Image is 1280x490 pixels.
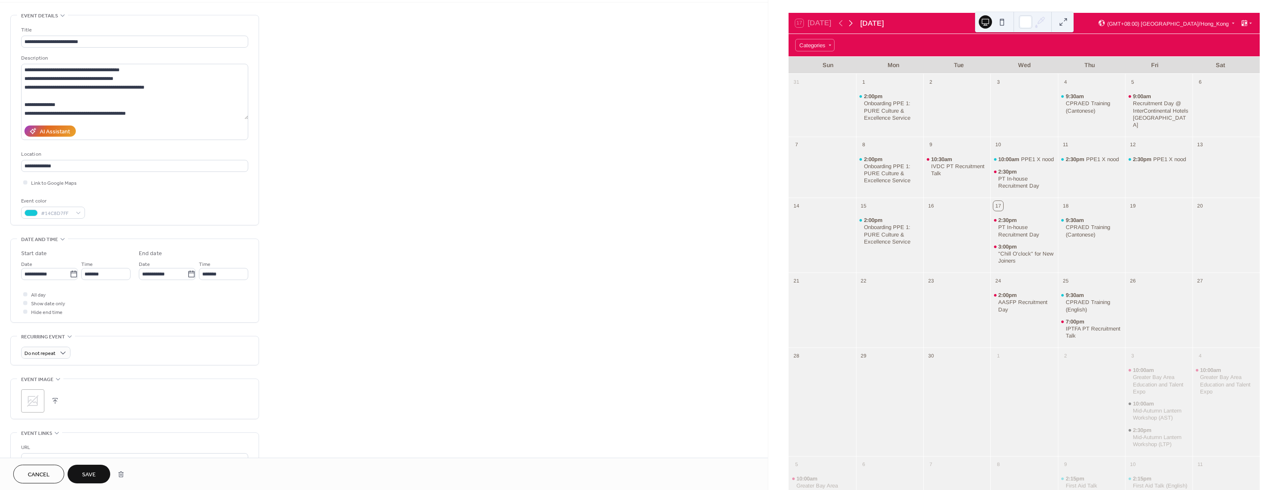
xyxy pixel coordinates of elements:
div: 6 [859,459,869,469]
span: 9:30am [1066,292,1086,299]
span: All day [31,291,46,299]
div: 21 [791,276,801,286]
span: Time [199,260,211,269]
div: 17 [993,201,1003,211]
div: Start date [21,249,47,258]
div: 22 [859,276,869,286]
span: #14C8D7FF [41,209,72,218]
div: Greater Bay Area Education and Talent Expo [1125,367,1192,395]
div: PPE1 X nood [1153,156,1186,163]
div: PT In-house Recruitment Day [990,217,1057,238]
button: Save [68,465,110,483]
div: Sat [1188,57,1253,74]
div: AASFP Recruitment Day [998,299,1055,313]
div: 4 [1195,351,1205,361]
div: 19 [1128,201,1138,211]
div: 11 [1060,140,1070,150]
div: [DATE] [860,18,884,29]
span: Date and time [21,235,58,244]
div: 3 [993,77,1003,87]
div: 3 [1128,351,1138,361]
div: CPRAED Training (Cantonese) [1058,93,1125,114]
div: "Chill O'clock" for New Joiners [998,250,1055,264]
button: Cancel [13,465,64,483]
div: IPTFA PT Recruitment Talk [1066,325,1122,339]
div: 9 [926,140,936,150]
span: 2:00pm [864,156,884,163]
div: AI Assistant [40,128,70,136]
div: 16 [926,201,936,211]
div: PT In-house Recruitment Day [998,175,1055,189]
span: 2:30pm [998,168,1019,175]
div: 7 [791,140,801,150]
div: Onboarding PPE 1: PURE Culture & Excellence Service [856,156,923,184]
div: "Chill O'clock" for New Joiners [990,243,1057,264]
span: 2:15pm [1133,475,1153,482]
div: 4 [1060,77,1070,87]
div: PPE1 X nood [1086,156,1119,163]
span: 9:30am [1066,217,1086,224]
div: 7 [926,459,936,469]
span: 2:30pm [1066,156,1086,163]
div: Onboarding PPE 1: PURE Culture & Excellence Service [856,217,923,245]
div: IVDC PT Recruitment Talk [923,156,990,177]
div: 11 [1195,459,1205,469]
span: Link to Google Maps [31,179,77,188]
span: Show date only [31,299,65,308]
div: 26 [1128,276,1138,286]
span: Date [139,260,150,269]
span: Time [81,260,93,269]
span: 9:00am [1133,93,1153,100]
div: Greater Bay Area Education and Talent Expo [1133,374,1189,395]
div: 9 [1060,459,1070,469]
div: PPE1 X nood [1021,156,1054,163]
span: Save [82,471,96,479]
div: Onboarding PPE 1: PURE Culture & Excellence Service [864,100,920,121]
div: Onboarding PPE 1: PURE Culture & Excellence Service [864,163,920,184]
div: PT In-house Recruitment Day [990,168,1057,189]
div: Location [21,150,247,159]
div: Thu [1057,57,1123,74]
div: ; [21,389,44,413]
span: 2:00pm [864,93,884,100]
div: Mid-Autumn Lantern Workshop (AST) [1133,407,1189,421]
div: 8 [993,459,1003,469]
div: PPE1 X nood [990,156,1057,163]
div: Description [21,54,247,63]
div: 28 [791,351,801,361]
div: 29 [859,351,869,361]
div: Greater Bay Area Education and Talent Expo [1193,367,1260,395]
div: 5 [1128,77,1138,87]
div: Tue [926,57,992,74]
div: CPRAED Training (English) [1058,292,1125,313]
span: Date [21,260,32,269]
span: 3:00pm [998,243,1019,250]
div: CPRAED Training (Cantonese) [1066,100,1122,114]
div: Wed [992,57,1057,74]
div: Recruitment Day @ InterContinental Hotels [GEOGRAPHIC_DATA] [1133,100,1189,128]
span: Recurring event [21,333,65,341]
div: 2 [926,77,936,87]
div: Fri [1122,57,1188,74]
span: 10:00am [1200,367,1223,374]
div: Mid-Autumn Lantern Workshop (LTP) [1133,434,1189,448]
div: AASFP Recruitment Day [990,292,1057,313]
span: Event links [21,429,52,438]
div: Event color [21,197,83,205]
span: 10:00am [796,475,819,482]
span: Event image [21,375,53,384]
span: 10:00am [1133,367,1156,374]
div: First Aid Talk (English) [1133,482,1187,489]
button: AI Assistant [24,126,76,137]
div: 31 [791,77,801,87]
div: End date [139,249,162,258]
div: 27 [1195,276,1205,286]
span: 10:00am [998,156,1021,163]
div: 1 [993,351,1003,361]
div: First Aid Talk (English) [1125,475,1192,489]
div: Mon [861,57,926,74]
div: 10 [993,140,1003,150]
div: 1 [859,77,869,87]
div: CPRAED Training (English) [1066,299,1122,313]
div: 13 [1195,140,1205,150]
